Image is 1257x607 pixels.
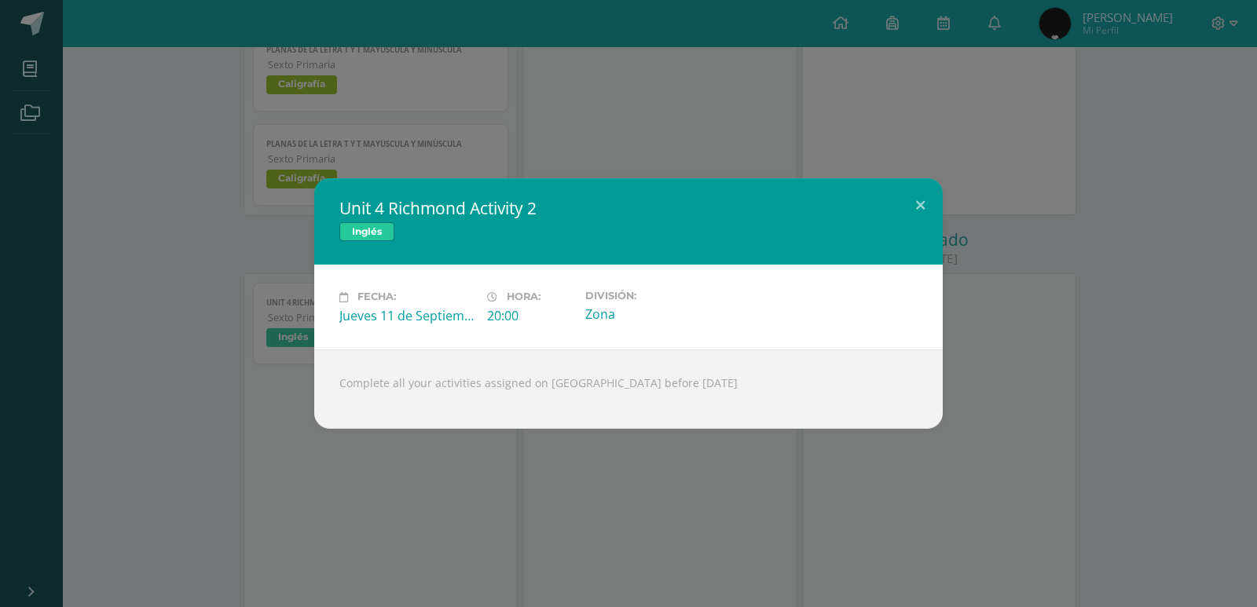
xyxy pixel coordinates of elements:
div: Zona [585,305,720,323]
h2: Unit 4 Richmond Activity 2 [339,197,918,219]
div: 20:00 [487,307,573,324]
span: Fecha: [357,291,396,303]
div: Complete all your activities assigned on [GEOGRAPHIC_DATA] before [DATE] [314,349,943,429]
label: División: [585,290,720,302]
span: Hora: [507,291,541,303]
span: Inglés [339,222,394,241]
button: Close (Esc) [898,178,943,232]
div: Jueves 11 de Septiembre [339,307,475,324]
